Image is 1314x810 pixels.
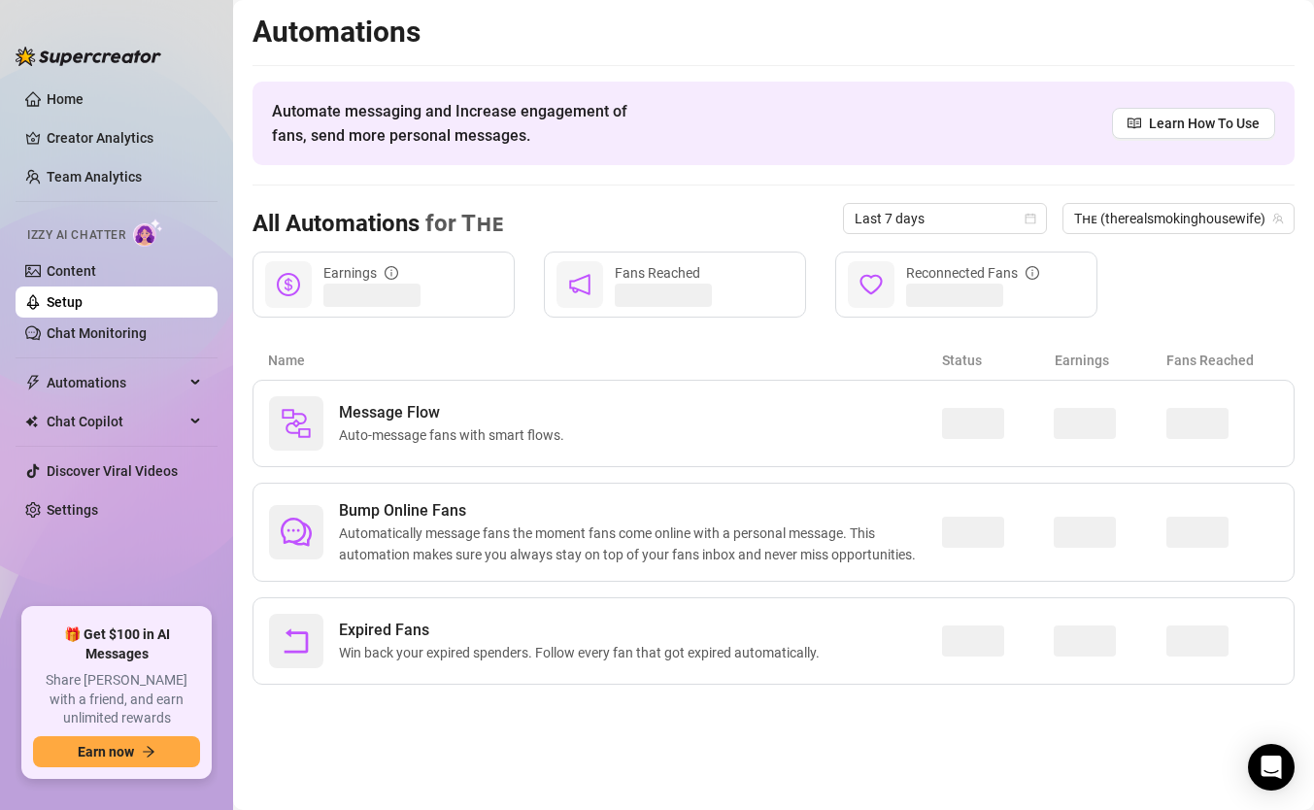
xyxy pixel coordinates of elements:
a: Team Analytics [47,169,142,185]
span: for Tʜᴇ [420,210,503,237]
span: Expired Fans [339,619,827,642]
span: Learn How To Use [1149,113,1260,134]
span: 🎁 Get $100 in AI Messages [33,625,200,663]
span: comment [281,517,312,548]
article: Status [942,350,1055,371]
span: read [1128,117,1141,130]
span: Chat Copilot [47,406,185,437]
h3: All Automations [253,209,503,240]
a: Setup [47,294,83,310]
span: Share [PERSON_NAME] with a friend, and earn unlimited rewards [33,671,200,728]
span: notification [568,273,591,296]
span: rollback [281,625,312,657]
article: Earnings [1055,350,1167,371]
h2: Automations [253,14,1295,51]
div: Open Intercom Messenger [1248,744,1295,791]
div: Reconnected Fans [906,262,1039,284]
a: Learn How To Use [1112,108,1275,139]
img: svg%3e [281,408,312,439]
button: Earn nowarrow-right [33,736,200,767]
article: Fans Reached [1166,350,1279,371]
a: Discover Viral Videos [47,463,178,479]
span: dollar [277,273,300,296]
a: Home [47,91,84,107]
span: Fans Reached [615,265,700,281]
a: Creator Analytics [47,122,202,153]
article: Name [268,350,942,371]
span: Automations [47,367,185,398]
span: Message Flow [339,401,572,424]
span: arrow-right [142,745,155,759]
span: Auto-message fans with smart flows. [339,424,572,446]
a: Chat Monitoring [47,325,147,341]
span: heart [859,273,883,296]
span: thunderbolt [25,375,41,390]
span: Bump Online Fans [339,499,942,523]
img: logo-BBDzfeDw.svg [16,47,161,66]
img: AI Chatter [133,219,163,247]
span: team [1272,213,1284,224]
span: Automate messaging and Increase engagement of fans, send more personal messages. [272,99,646,148]
span: Win back your expired spenders. Follow every fan that got expired automatically. [339,642,827,663]
span: Automatically message fans the moment fans come online with a personal message. This automation m... [339,523,942,565]
span: Tʜᴇ (therealsmokinghousewife) [1074,204,1283,233]
span: calendar [1025,213,1036,224]
span: info-circle [385,266,398,280]
a: Settings [47,502,98,518]
span: Izzy AI Chatter [27,226,125,245]
span: info-circle [1026,266,1039,280]
span: Last 7 days [855,204,1035,233]
a: Content [47,263,96,279]
span: Earn now [78,744,134,759]
div: Earnings [323,262,398,284]
img: Chat Copilot [25,415,38,428]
